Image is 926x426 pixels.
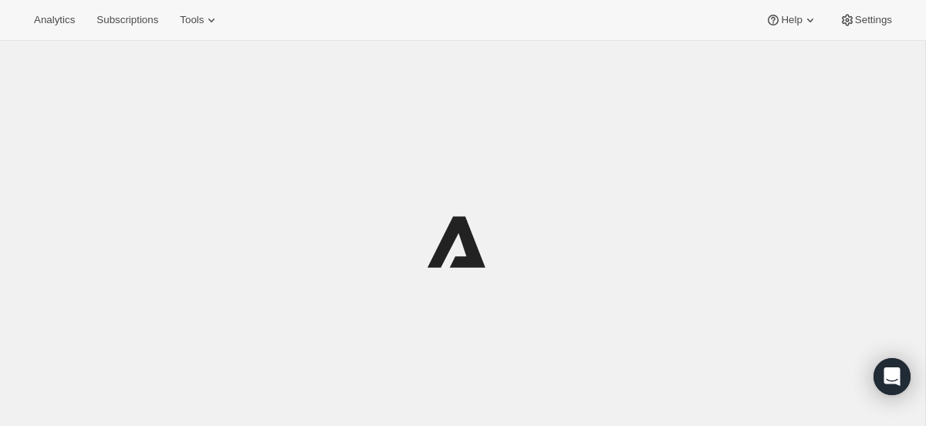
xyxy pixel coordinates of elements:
span: Subscriptions [96,14,158,26]
button: Settings [830,9,901,31]
button: Tools [171,9,228,31]
button: Subscriptions [87,9,167,31]
div: Open Intercom Messenger [874,358,911,395]
span: Settings [855,14,892,26]
button: Help [756,9,826,31]
span: Analytics [34,14,75,26]
button: Analytics [25,9,84,31]
span: Help [781,14,802,26]
span: Tools [180,14,204,26]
